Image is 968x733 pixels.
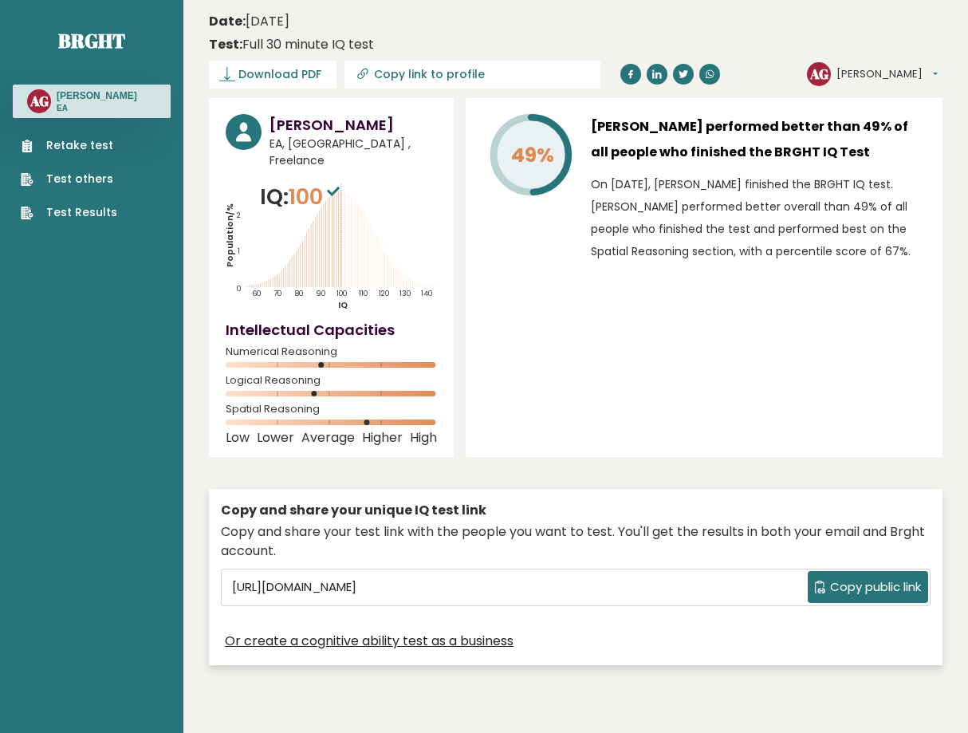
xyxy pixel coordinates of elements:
tspan: IQ [338,300,348,312]
h3: [PERSON_NAME] [57,89,137,102]
span: Higher [362,435,403,441]
button: [PERSON_NAME] [836,66,938,82]
b: Test: [209,35,242,53]
text: AG [30,92,49,110]
div: Copy and share your unique IQ test link [221,501,931,520]
span: 100 [289,182,344,211]
a: Brght [58,28,125,53]
p: IQ: [260,181,344,213]
tspan: 100 [336,289,347,298]
tspan: 110 [359,289,368,298]
tspan: 1 [238,246,240,256]
button: Copy public link [808,571,928,603]
b: Date: [209,12,246,30]
div: Copy and share your test link with the people you want to test. You'll get the results in both yo... [221,522,931,561]
tspan: 80 [295,289,303,298]
time: [DATE] [209,12,289,31]
p: EA [57,103,137,114]
span: Numerical Reasoning [226,349,437,355]
tspan: 120 [380,289,390,298]
tspan: 0 [237,284,241,294]
span: Low [226,435,250,441]
tspan: 70 [273,289,281,298]
h3: [PERSON_NAME] performed better than 49% of all people who finished the BRGHT IQ Test [591,114,926,165]
tspan: 49% [510,141,553,169]
span: Copy public link [830,578,921,597]
span: High [410,435,437,441]
a: Test Results [21,204,117,221]
a: Download PDF [209,61,336,89]
span: Logical Reasoning [226,377,437,384]
tspan: Population/% [224,203,236,267]
h4: Intellectual Capacities [226,319,437,341]
span: EA, [GEOGRAPHIC_DATA] , Freelance [270,136,437,169]
span: Average [301,435,355,441]
a: Or create a cognitive ability test as a business [225,632,514,651]
div: Full 30 minute IQ test [209,35,374,54]
a: Test others [21,171,117,187]
p: On [DATE], [PERSON_NAME] finished the BRGHT IQ test. [PERSON_NAME] performed better overall than ... [591,173,926,262]
tspan: 140 [421,289,432,298]
a: Retake test [21,137,117,154]
text: AG [809,65,828,83]
h3: [PERSON_NAME] [270,114,437,136]
tspan: 130 [400,289,411,298]
tspan: 60 [253,289,262,298]
span: Spatial Reasoning [226,406,437,412]
tspan: 2 [237,211,241,220]
span: Download PDF [238,66,321,83]
tspan: 90 [316,289,325,298]
span: Lower [257,435,294,441]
